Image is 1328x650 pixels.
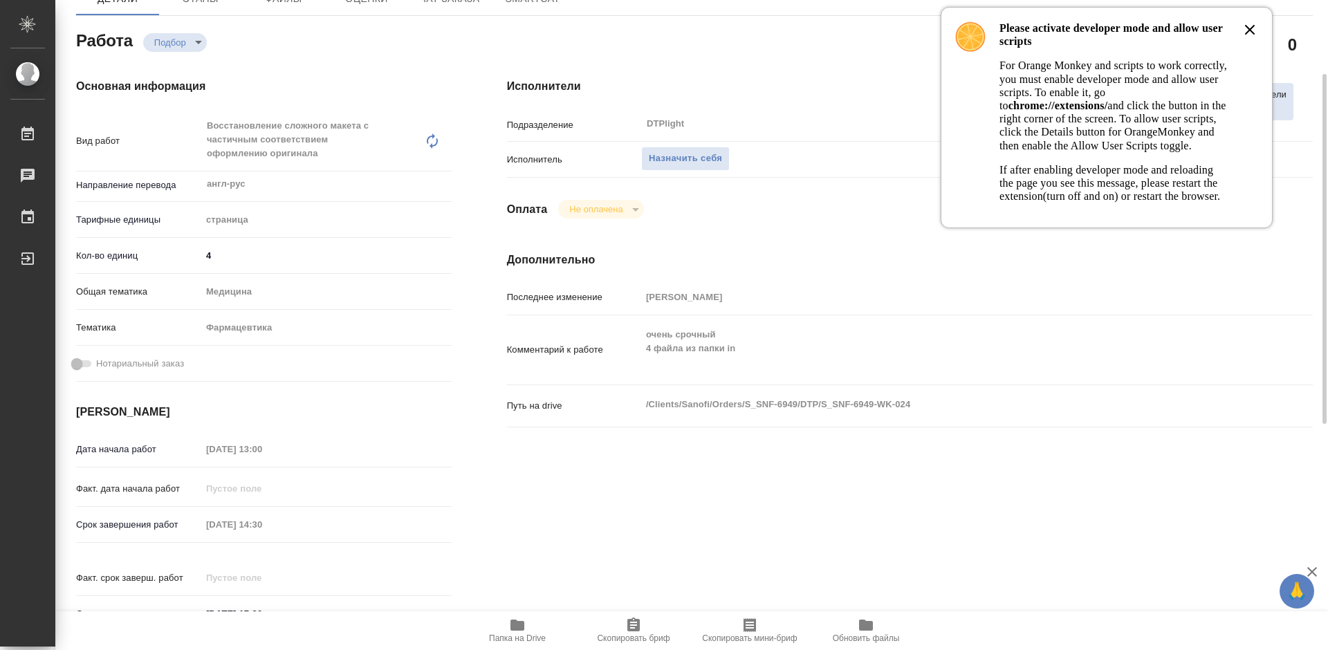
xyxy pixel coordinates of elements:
[641,323,1246,374] textarea: очень срочный 4 файла из папки in
[143,33,207,52] div: Подбор
[507,118,641,132] p: Подразделение
[76,285,201,299] p: Общая тематика
[507,290,641,304] p: Последнее изменение
[692,611,808,650] button: Скопировать мини-бриф
[76,78,452,95] h4: Основная информация
[507,399,641,413] p: Путь на drive
[76,518,201,532] p: Срок завершения работ
[641,287,1246,307] input: Пустое поле
[459,611,575,650] button: Папка на Drive
[76,134,201,148] p: Вид работ
[1280,574,1314,609] button: 🙏
[201,208,452,232] div: страница
[96,357,184,371] span: Нотариальный заказ
[76,482,201,496] p: Факт. дата начала работ
[649,151,722,167] span: Назначить себя
[575,611,692,650] button: Скопировать бриф
[1288,32,1297,56] h2: 0
[1285,577,1309,606] span: 🙏
[808,611,924,650] button: Обновить файлы
[641,393,1246,416] textarea: /Clients/Sanofi/Orders/S_SNF-6949/DTP/S_SNF-6949-WK-024
[150,37,190,48] button: Подбор
[507,201,548,218] h4: Оплата
[76,178,201,192] p: Направление перевода
[1008,100,1108,111] b: chrome://extensions/
[201,439,322,459] input: Пустое поле
[507,343,641,357] p: Комментарий к работе
[201,568,322,588] input: Пустое поле
[999,163,1228,203] p: If after enabling developer mode and reloading the page you see this message, please restart the ...
[565,203,627,215] button: Не оплачена
[558,200,643,219] div: Подбор
[489,633,546,643] span: Папка на Drive
[999,59,1228,151] p: For Orange Monkey and scripts to work correctly, you must enable developer mode and allow user sc...
[76,443,201,456] p: Дата начала работ
[76,321,201,335] p: Тематика
[597,633,670,643] span: Скопировать бриф
[702,633,797,643] span: Скопировать мини-бриф
[833,633,900,643] span: Обновить файлы
[955,21,986,52] img: OrangeMonkey Logo
[201,245,452,266] input: ✎ Введи что-нибудь
[76,571,201,585] p: Факт. срок заверш. работ
[201,604,322,624] input: ✎ Введи что-нибудь
[76,607,201,621] p: Срок завершения услуги
[76,404,452,420] h4: [PERSON_NAME]
[507,153,641,167] p: Исполнитель
[76,213,201,227] p: Тарифные единицы
[201,514,322,535] input: Пустое поле
[641,147,730,171] button: Назначить себя
[507,78,1313,95] h4: Исполнители
[999,21,1228,48] h3: Please activate developer mode and allow user scripts
[76,249,201,263] p: Кол-во единиц
[507,252,1313,268] h4: Дополнительно
[201,479,322,499] input: Пустое поле
[76,27,133,52] h2: Работа
[201,280,452,304] div: Медицина
[201,316,452,340] div: Фармацевтика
